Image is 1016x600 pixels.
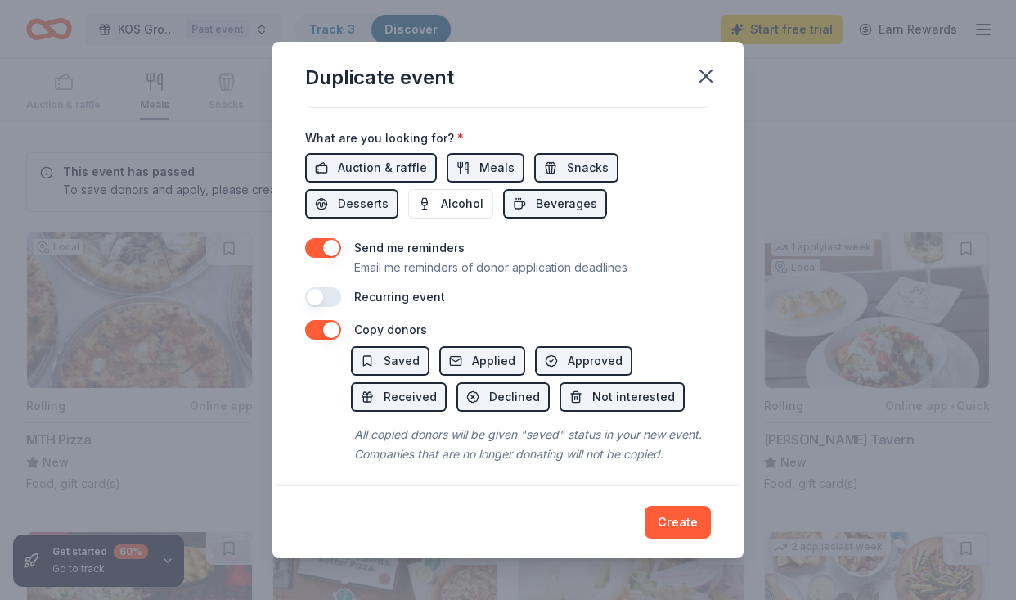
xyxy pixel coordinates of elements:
[354,323,427,336] label: Copy donors
[567,158,609,178] span: Snacks
[489,387,540,407] span: Declined
[408,189,493,219] button: Alcohol
[354,241,465,255] label: Send me reminders
[456,382,550,412] button: Declined
[441,194,483,214] span: Alcohol
[351,382,447,412] button: Received
[560,382,685,412] button: Not interested
[568,351,623,371] span: Approved
[305,130,464,147] label: What are you looking for?
[447,153,524,183] button: Meals
[535,346,632,376] button: Approved
[338,194,389,214] span: Desserts
[384,351,420,371] span: Saved
[536,194,597,214] span: Beverages
[592,387,675,407] span: Not interested
[354,258,627,277] p: Email me reminders of donor application deadlines
[351,422,711,467] div: All copied donors will be given "saved" status in your new event. Companies that are no longer do...
[439,346,525,376] button: Applied
[479,158,515,178] span: Meals
[503,189,607,219] button: Beverages
[645,506,711,539] button: Create
[305,153,437,183] button: Auction & raffle
[351,346,429,376] button: Saved
[338,158,427,178] span: Auction & raffle
[305,189,398,219] button: Desserts
[354,290,445,304] label: Recurring event
[384,387,437,407] span: Received
[534,153,618,183] button: Snacks
[472,351,515,371] span: Applied
[305,65,454,91] div: Duplicate event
